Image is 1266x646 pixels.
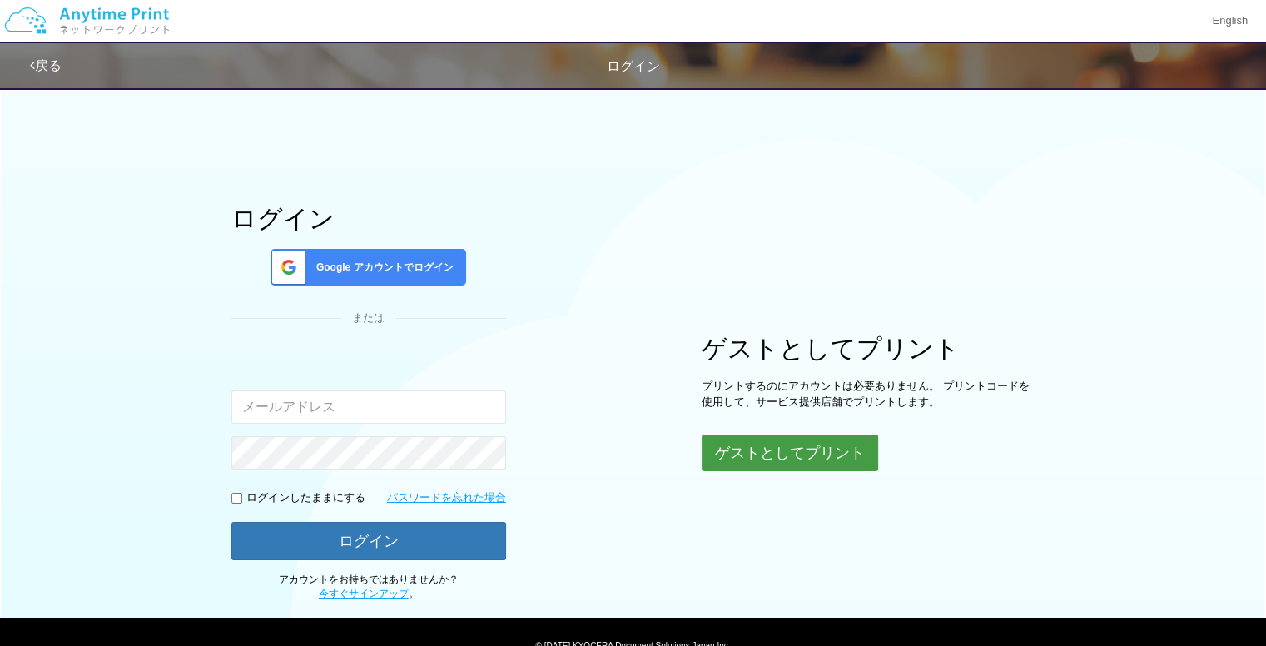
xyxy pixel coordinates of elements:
[231,522,506,560] button: ログイン
[231,573,506,601] p: アカウントをお持ちではありませんか？
[231,205,506,232] h1: ログイン
[607,59,660,73] span: ログイン
[231,311,506,326] div: または
[310,261,454,275] span: Google アカウントでログイン
[246,490,365,506] p: ログインしたままにする
[702,335,1035,362] h1: ゲストとしてプリント
[319,588,409,599] a: 今すぐサインアップ
[30,58,62,72] a: 戻る
[231,390,506,424] input: メールアドレス
[702,379,1035,410] p: プリントするのにアカウントは必要ありません。 プリントコードを使用して、サービス提供店舗でプリントします。
[387,490,506,506] a: パスワードを忘れた場合
[702,435,878,471] button: ゲストとしてプリント
[319,588,419,599] span: 。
